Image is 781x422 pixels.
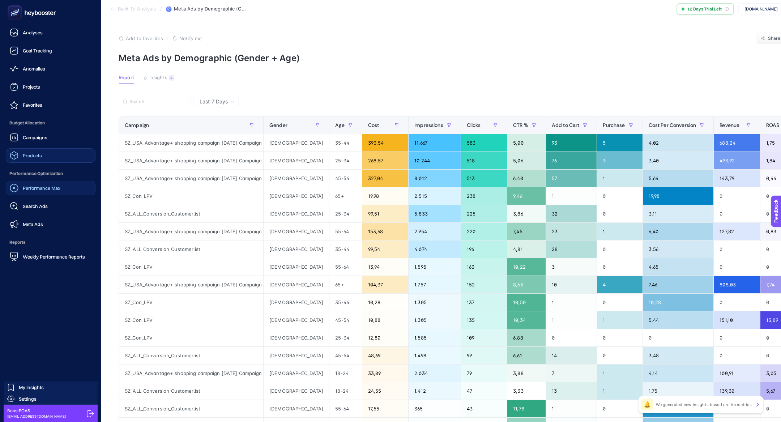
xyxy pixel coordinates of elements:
div: 18-24 [329,382,362,400]
div: 93 [546,134,597,152]
div: 4,02 [643,134,714,152]
div: 0 [714,347,760,364]
span: My Insights [19,384,44,390]
div: 1 [546,400,597,417]
div: [DEMOGRAPHIC_DATA] [264,170,329,187]
span: Weekly Performance Reports [23,254,85,260]
div: 25-34 [329,329,362,346]
div: 11,78 [507,400,546,417]
span: Impressions [414,122,443,128]
div: 32 [546,205,597,222]
span: Clicks [467,122,481,128]
span: CTR % [513,122,528,128]
div: 45-54 [329,170,362,187]
div: 1 [546,294,597,311]
div: 3 [597,152,642,169]
div: SZ_USA_Advantage+ shopping campaign [DATE] Campaign [119,223,263,240]
a: Analyses [6,25,95,40]
div: 109 [461,329,507,346]
div: 4 [597,276,642,293]
div: SZ_ALL_Conversion_Customerlist [119,240,263,258]
div: 493,92 [714,152,760,169]
a: Settings [4,393,98,405]
span: Products [23,153,42,158]
div: 583 [461,134,507,152]
span: / [160,6,162,12]
span: Report [119,75,134,81]
div: 3,11 [643,205,714,222]
button: Add to favorites [119,35,163,41]
a: My Insights [4,381,98,393]
span: Revenue [720,122,739,128]
div: 127,82 [714,223,760,240]
div: 153,68 [362,223,408,240]
div: 1.498 [409,347,461,364]
div: 43 [461,400,507,417]
span: BoostROAS [7,408,66,414]
div: 3,86 [507,205,546,222]
div: 65+ [329,187,362,205]
div: SZ_Con_LPV [119,258,263,276]
div: 11.667 [409,134,461,152]
div: 13 [546,382,597,400]
div: SZ_Con_LPV [119,329,263,346]
div: 135 [461,311,507,329]
span: Meta Ads by Demographic (Gender + Age) [174,6,246,12]
input: Search [129,99,187,105]
div: 196 [461,240,507,258]
div: 0 [597,329,642,346]
a: Campaigns [6,130,95,145]
div: [DEMOGRAPHIC_DATA] [264,294,329,311]
div: 1.305 [409,311,461,329]
div: 5,06 [507,152,546,169]
div: 33,09 [362,365,408,382]
div: 10.244 [409,152,461,169]
div: 4 [169,75,174,81]
div: 1 [597,365,642,382]
span: Projects [23,84,40,90]
span: Reports [6,235,95,250]
span: Search Ads [23,203,48,209]
div: 23 [546,223,597,240]
div: [DEMOGRAPHIC_DATA] [264,205,329,222]
div: 55-64 [329,223,362,240]
div: 0 [714,329,760,346]
div: SZ_Con_LPV [119,311,263,329]
span: Goal Tracking [23,48,52,54]
div: [DEMOGRAPHIC_DATA] [264,152,329,169]
a: Search Ads [6,199,95,213]
span: Cost Per Conversion [649,122,696,128]
div: 5,44 [643,311,714,329]
div: [DEMOGRAPHIC_DATA] [264,187,329,205]
div: 0 [597,258,642,276]
div: 99,51 [362,205,408,222]
div: 0 [597,400,642,417]
div: 99 [461,347,507,364]
div: 35-44 [329,240,362,258]
div: 9,46 [507,187,546,205]
div: 1 [546,311,597,329]
div: 55-64 [329,400,362,417]
div: [DEMOGRAPHIC_DATA] [264,223,329,240]
p: We generated new insights based on the metrics [656,402,752,408]
div: 0 [597,187,642,205]
div: [DEMOGRAPHIC_DATA] [264,134,329,152]
span: Add to Cart [552,122,580,128]
div: 1,75 [643,382,714,400]
span: Anomalies [23,66,45,72]
div: 327,04 [362,170,408,187]
div: 0 [597,347,642,364]
div: 7,45 [507,223,546,240]
div: 3,48 [643,347,714,364]
a: Projects [6,80,95,94]
div: SZ_ALL_Conversion_Customerlist [119,382,263,400]
a: Anomalies [6,61,95,76]
span: Meta Ads [23,221,43,227]
div: 0 [714,294,760,311]
div: [DEMOGRAPHIC_DATA] [264,276,329,293]
span: 12 Days Trial Left [687,6,722,12]
div: [DEMOGRAPHIC_DATA] [264,400,329,417]
div: 12,80 [362,329,408,346]
div: 4.074 [409,240,461,258]
div: 10,34 [507,311,546,329]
